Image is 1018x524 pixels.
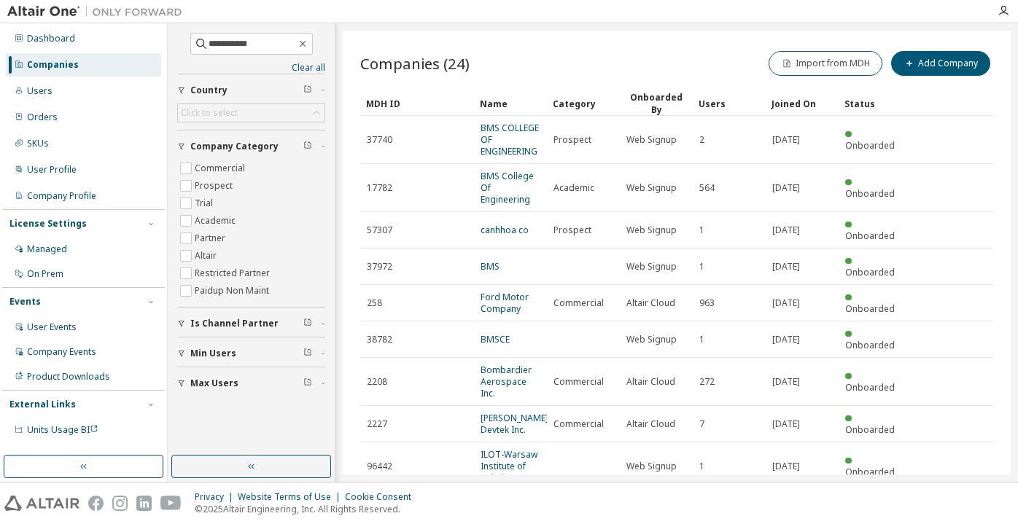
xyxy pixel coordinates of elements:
[699,134,704,146] span: 2
[553,376,604,388] span: Commercial
[626,261,677,273] span: Web Signup
[772,224,800,236] span: [DATE]
[553,134,591,146] span: Prospect
[891,51,990,76] button: Add Company
[845,266,895,278] span: Onboarded
[699,182,715,194] span: 564
[699,261,704,273] span: 1
[238,491,345,503] div: Website Terms of Use
[367,418,387,430] span: 2227
[136,496,152,511] img: linkedin.svg
[699,418,704,430] span: 7
[626,461,677,472] span: Web Signup
[844,92,906,115] div: Status
[772,134,800,146] span: [DATE]
[626,418,675,430] span: Altair Cloud
[160,496,182,511] img: youtube.svg
[699,461,704,472] span: 1
[626,334,677,345] span: Web Signup
[303,85,312,96] span: Clear filter
[845,187,895,200] span: Onboarded
[626,376,675,388] span: Altair Cloud
[367,261,392,273] span: 37972
[4,496,79,511] img: altair_logo.svg
[772,261,800,273] span: [DATE]
[772,297,800,309] span: [DATE]
[177,367,325,399] button: Max Users
[195,177,236,195] label: Prospect
[195,247,219,265] label: Altair
[553,418,604,430] span: Commercial
[553,224,591,236] span: Prospect
[772,182,800,194] span: [DATE]
[27,268,63,280] div: On Prem
[112,496,128,511] img: instagram.svg
[481,170,534,206] a: BMS College Of Engineering
[195,160,248,177] label: Commercial
[27,371,110,383] div: Product Downloads
[195,212,238,230] label: Academic
[190,318,279,329] span: Is Channel Partner
[553,92,614,115] div: Category
[27,59,79,71] div: Companies
[845,302,895,315] span: Onboarded
[845,381,895,394] span: Onboarded
[9,399,76,410] div: External Links
[345,491,420,503] div: Cookie Consent
[367,297,382,309] span: 258
[845,339,895,351] span: Onboarded
[303,318,312,329] span: Clear filter
[88,496,104,511] img: facebook.svg
[27,190,96,202] div: Company Profile
[190,378,238,389] span: Max Users
[366,92,468,115] div: MDH ID
[195,195,216,212] label: Trial
[177,62,325,74] a: Clear all
[626,297,675,309] span: Altair Cloud
[195,282,272,300] label: Paidup Non Maint
[178,104,325,122] div: Click to select
[481,224,529,236] a: canhhoa co
[699,224,704,236] span: 1
[481,122,539,157] a: BMS COLLEGE OF ENGINEERING
[553,182,594,194] span: Academic
[845,466,895,478] span: Onboarded
[845,230,895,242] span: Onboarded
[367,182,392,194] span: 17782
[177,337,325,369] button: Min Users
[190,141,279,152] span: Company Category
[367,134,392,146] span: 37740
[177,74,325,106] button: Country
[9,218,87,230] div: License Settings
[845,423,895,436] span: Onboarded
[27,33,75,44] div: Dashboard
[27,164,77,176] div: User Profile
[772,418,800,430] span: [DATE]
[195,491,238,503] div: Privacy
[303,348,312,359] span: Clear filter
[772,334,800,345] span: [DATE]
[772,376,800,388] span: [DATE]
[845,139,895,152] span: Onboarded
[699,92,760,115] div: Users
[303,378,312,389] span: Clear filter
[772,461,800,472] span: [DATE]
[481,260,500,273] a: BMS
[9,296,41,308] div: Events
[27,423,98,436] span: Units Usage BI
[481,412,551,436] a: [PERSON_NAME]-Devtek Inc.
[360,53,470,74] span: Companies (24)
[367,461,392,472] span: 96442
[626,182,677,194] span: Web Signup
[367,376,387,388] span: 2208
[195,265,273,282] label: Restricted Partner
[553,297,604,309] span: Commercial
[27,112,58,123] div: Orders
[367,224,392,236] span: 57307
[699,297,715,309] span: 963
[27,321,77,333] div: User Events
[27,346,96,358] div: Company Events
[772,92,833,115] div: Joined On
[195,230,228,247] label: Partner
[481,333,510,345] a: BMSCE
